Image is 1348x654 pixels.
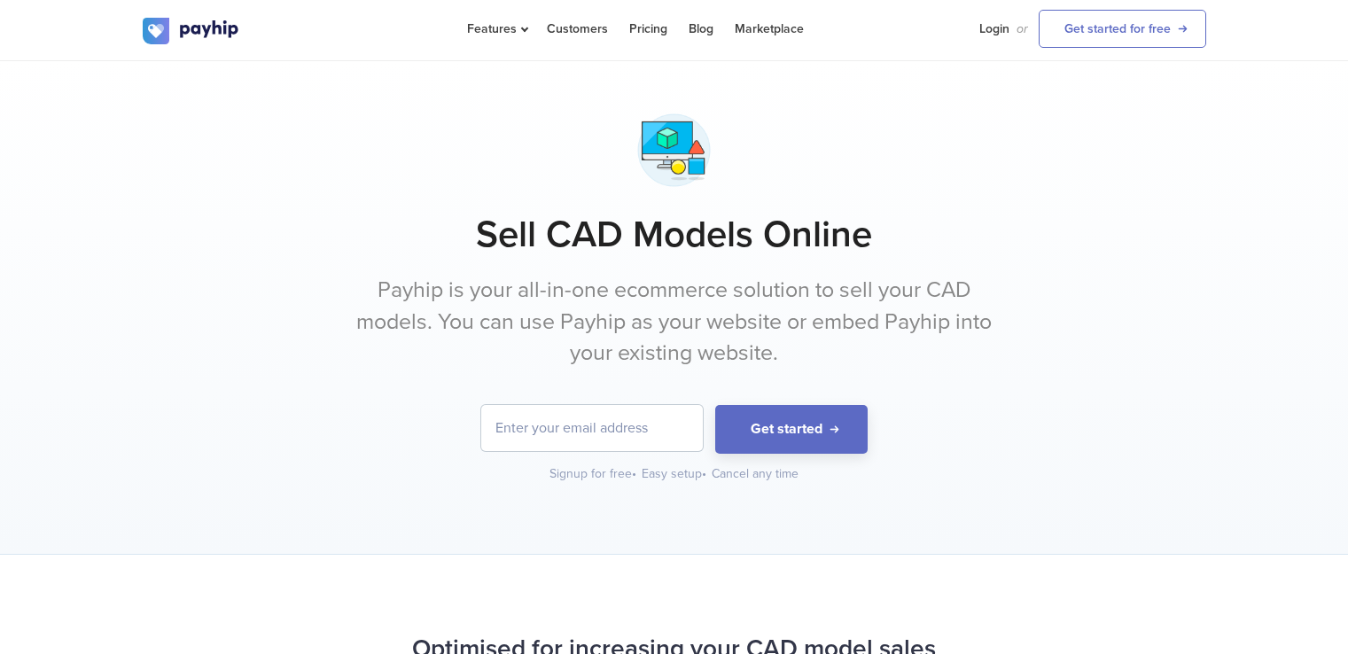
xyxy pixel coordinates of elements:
button: Get started [715,405,868,454]
img: 3-d-modelling-kd8zrslvaqhb9dwtmvsj2m.png [629,105,719,195]
p: Payhip is your all-in-one ecommerce solution to sell your CAD models. You can use Payhip as your ... [342,275,1007,370]
div: Cancel any time [712,465,799,483]
div: Signup for free [549,465,638,483]
span: Features [467,21,526,36]
h1: Sell CAD Models Online [143,213,1206,257]
input: Enter your email address [481,405,703,451]
a: Get started for free [1039,10,1206,48]
span: • [702,466,706,481]
span: • [632,466,636,481]
div: Easy setup [642,465,708,483]
img: logo.svg [143,18,240,44]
